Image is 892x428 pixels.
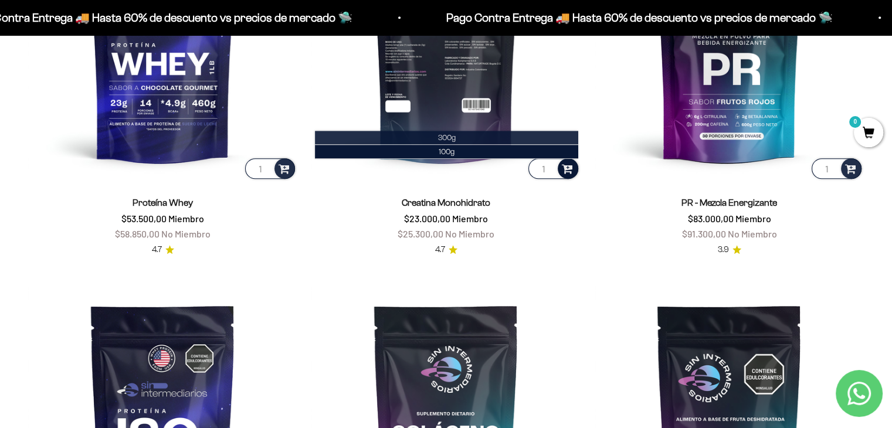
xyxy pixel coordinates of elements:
[718,243,741,256] a: 3.93.9 de 5.0 estrellas
[115,228,160,239] span: $58.850,00
[161,228,211,239] span: No Miembro
[682,228,726,239] span: $91.300,00
[435,243,457,256] a: 4.74.7 de 5.0 estrellas
[152,243,162,256] span: 4.7
[848,115,862,129] mark: 0
[718,243,729,256] span: 3.9
[435,243,445,256] span: 4.7
[688,213,734,224] span: $83.000,00
[398,228,443,239] span: $25.300,00
[402,198,490,208] a: Creatina Monohidrato
[445,228,494,239] span: No Miembro
[681,198,777,208] a: PR - Mezcla Energizante
[854,127,883,140] a: 0
[438,133,456,142] span: 300g
[439,147,455,156] span: 100g
[152,243,174,256] a: 4.74.7 de 5.0 estrellas
[452,213,488,224] span: Miembro
[728,228,777,239] span: No Miembro
[121,213,167,224] span: $53.500,00
[404,213,450,224] span: $23.000,00
[168,213,204,224] span: Miembro
[133,198,193,208] a: Proteína Whey
[735,213,771,224] span: Miembro
[445,8,832,27] p: Pago Contra Entrega 🚚 Hasta 60% de descuento vs precios de mercado 🛸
